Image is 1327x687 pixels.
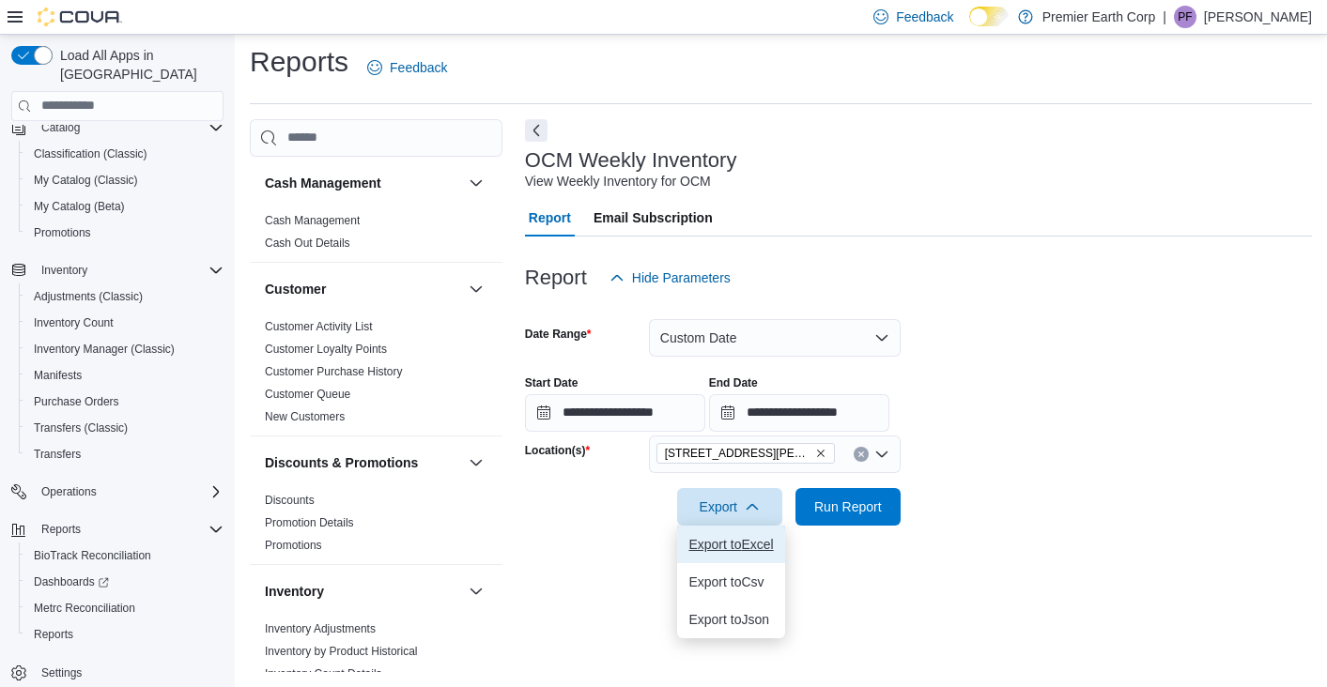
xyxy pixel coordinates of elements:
[677,601,784,638] button: Export toJson
[19,569,231,595] a: Dashboards
[677,526,784,563] button: Export toExcel
[896,8,953,26] span: Feedback
[26,417,224,439] span: Transfers (Classic)
[465,580,487,603] button: Inventory
[265,214,360,227] a: Cash Management
[1163,6,1166,28] p: |
[649,319,901,357] button: Custom Date
[1042,6,1156,28] p: Premier Earth Corp
[26,338,224,360] span: Inventory Manager (Classic)
[709,375,758,390] label: End Date
[688,574,773,589] span: Export to Csv
[34,394,119,409] span: Purchase Orders
[4,659,231,686] button: Settings
[265,622,376,635] a: Inventory Adjustments
[4,516,231,542] button: Reports
[265,644,418,659] span: Inventory by Product Historical
[26,285,150,308] a: Adjustments (Classic)
[969,26,970,27] span: Dark Mode
[874,447,889,462] button: Open list of options
[525,375,579,390] label: Start Date
[265,582,324,601] h3: Inventory
[265,174,461,192] button: Cash Management
[265,343,387,356] a: Customer Loyalty Points
[265,453,418,472] h3: Discounts & Promotions
[265,342,387,357] span: Customer Loyalty Points
[265,667,382,680] a: Inventory Count Details
[250,315,502,435] div: Customer
[1178,6,1192,28] span: PF
[41,484,97,499] span: Operations
[26,285,224,308] span: Adjustments (Classic)
[265,516,354,529] a: Promotion Details
[265,538,322,553] span: Promotions
[34,259,95,282] button: Inventory
[26,195,224,218] span: My Catalog (Beta)
[525,119,548,142] button: Next
[34,342,175,357] span: Inventory Manager (Classic)
[34,146,147,161] span: Classification (Classic)
[26,169,146,191] a: My Catalog (Classic)
[665,444,811,463] span: [STREET_ADDRESS][PERSON_NAME]
[26,443,224,466] span: Transfers
[19,220,231,246] button: Promotions
[26,544,224,567] span: BioTrack Reconciliation
[19,193,231,220] button: My Catalog (Beta)
[529,199,571,237] span: Report
[34,481,104,503] button: Operations
[390,58,447,77] span: Feedback
[594,199,713,237] span: Email Subscription
[34,548,151,563] span: BioTrack Reconciliation
[41,665,82,680] span: Settings
[265,410,345,423] a: New Customers
[265,621,376,636] span: Inventory Adjustments
[795,488,901,526] button: Run Report
[38,8,122,26] img: Cova
[26,312,121,334] a: Inventory Count
[34,315,114,330] span: Inventory Count
[26,597,143,619] a: Metrc Reconciliation
[34,574,109,589] span: Dashboards
[250,209,502,262] div: Cash Management
[265,645,418,658] a: Inventory by Product Historical
[34,447,81,462] span: Transfers
[19,283,231,310] button: Adjustments (Classic)
[26,623,224,646] span: Reports
[969,7,1009,26] input: Dark Mode
[4,479,231,505] button: Operations
[19,415,231,441] button: Transfers (Classic)
[34,661,224,684] span: Settings
[688,537,773,552] span: Export to Excel
[26,390,224,413] span: Purchase Orders
[656,443,835,464] span: 1297 Hertel Ave
[525,394,705,432] input: Press the down key to open a popover containing a calendar.
[34,225,91,240] span: Promotions
[265,666,382,681] span: Inventory Count Details
[19,595,231,621] button: Metrc Reconciliation
[34,518,88,541] button: Reports
[265,493,315,508] span: Discounts
[465,451,487,474] button: Discounts & Promotions
[26,143,224,165] span: Classification (Classic)
[26,623,81,646] a: Reports
[854,447,869,462] button: Clear input
[265,320,373,333] a: Customer Activity List
[34,368,82,383] span: Manifests
[26,571,224,593] span: Dashboards
[265,515,354,530] span: Promotion Details
[677,488,782,526] button: Export
[41,522,81,537] span: Reports
[19,336,231,362] button: Inventory Manager (Classic)
[34,662,89,684] a: Settings
[26,417,135,439] a: Transfers (Classic)
[265,582,461,601] button: Inventory
[525,149,737,172] h3: OCM Weekly Inventory
[265,213,360,228] span: Cash Management
[250,489,502,564] div: Discounts & Promotions
[26,443,88,466] a: Transfers
[26,195,132,218] a: My Catalog (Beta)
[34,199,125,214] span: My Catalog (Beta)
[525,443,590,458] label: Location(s)
[26,312,224,334] span: Inventory Count
[34,601,135,616] span: Metrc Reconciliation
